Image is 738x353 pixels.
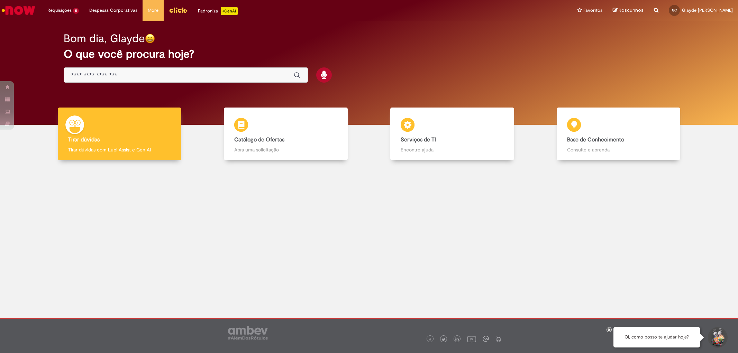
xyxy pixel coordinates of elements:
span: Requisições [47,7,72,14]
a: Tirar dúvidas Tirar dúvidas com Lupi Assist e Gen Ai [36,108,203,160]
img: click_logo_yellow_360x200.png [169,5,188,15]
div: Padroniza [198,7,238,15]
img: ServiceNow [1,3,36,17]
img: logo_footer_twitter.png [442,338,445,341]
button: Iniciar Conversa de Suporte [707,327,728,348]
b: Catálogo de Ofertas [234,136,284,143]
img: logo_footer_naosei.png [495,336,502,342]
p: +GenAi [221,7,238,15]
span: Despesas Corporativas [89,7,137,14]
span: GC [672,8,677,12]
img: logo_footer_workplace.png [483,336,489,342]
a: Base de Conhecimento Consulte e aprenda [535,108,702,160]
a: Catálogo de Ofertas Abra uma solicitação [203,108,369,160]
h2: O que você procura hoje? [64,48,674,60]
b: Serviços de TI [401,136,436,143]
div: Oi, como posso te ajudar hoje? [613,327,700,347]
b: Tirar dúvidas [68,136,100,143]
span: Favoritos [583,7,602,14]
p: Consulte e aprenda [567,146,670,153]
h2: Bom dia, Glayde [64,32,145,45]
img: logo_footer_facebook.png [428,338,432,341]
img: logo_footer_youtube.png [467,334,476,343]
span: Rascunhos [619,7,644,13]
span: 5 [73,8,79,14]
img: happy-face.png [145,34,155,44]
img: logo_footer_linkedin.png [455,337,459,342]
span: Glayde [PERSON_NAME] [682,7,733,13]
p: Abra uma solicitação [234,146,337,153]
p: Tirar dúvidas com Lupi Assist e Gen Ai [68,146,171,153]
img: logo_footer_ambev_rotulo_gray.png [228,326,268,340]
a: Serviços de TI Encontre ajuda [369,108,536,160]
a: Rascunhos [613,7,644,14]
b: Base de Conhecimento [567,136,624,143]
p: Encontre ajuda [401,146,503,153]
span: More [148,7,158,14]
